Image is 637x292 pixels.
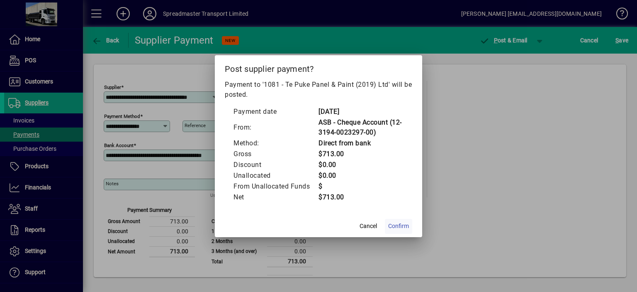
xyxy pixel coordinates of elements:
td: From: [233,117,318,138]
td: $ [318,181,404,192]
td: Unallocated [233,170,318,181]
td: $713.00 [318,192,404,203]
td: From Unallocated Funds [233,181,318,192]
h2: Post supplier payment? [215,55,422,79]
td: Discount [233,159,318,170]
td: $0.00 [318,170,404,181]
td: Gross [233,149,318,159]
span: Cancel [360,222,377,231]
td: Method: [233,138,318,149]
td: ASB - Cheque Account (12-3194-0023297-00) [318,117,404,138]
td: Payment date [233,106,318,117]
button: Confirm [385,219,412,234]
td: Direct from bank [318,138,404,149]
p: Payment to '1081 - Te Puke Panel & Paint (2019) Ltd' will be posted. [225,80,412,100]
td: $713.00 [318,149,404,159]
button: Cancel [355,219,382,234]
td: $0.00 [318,159,404,170]
td: [DATE] [318,106,404,117]
td: Net [233,192,318,203]
span: Confirm [388,222,409,231]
